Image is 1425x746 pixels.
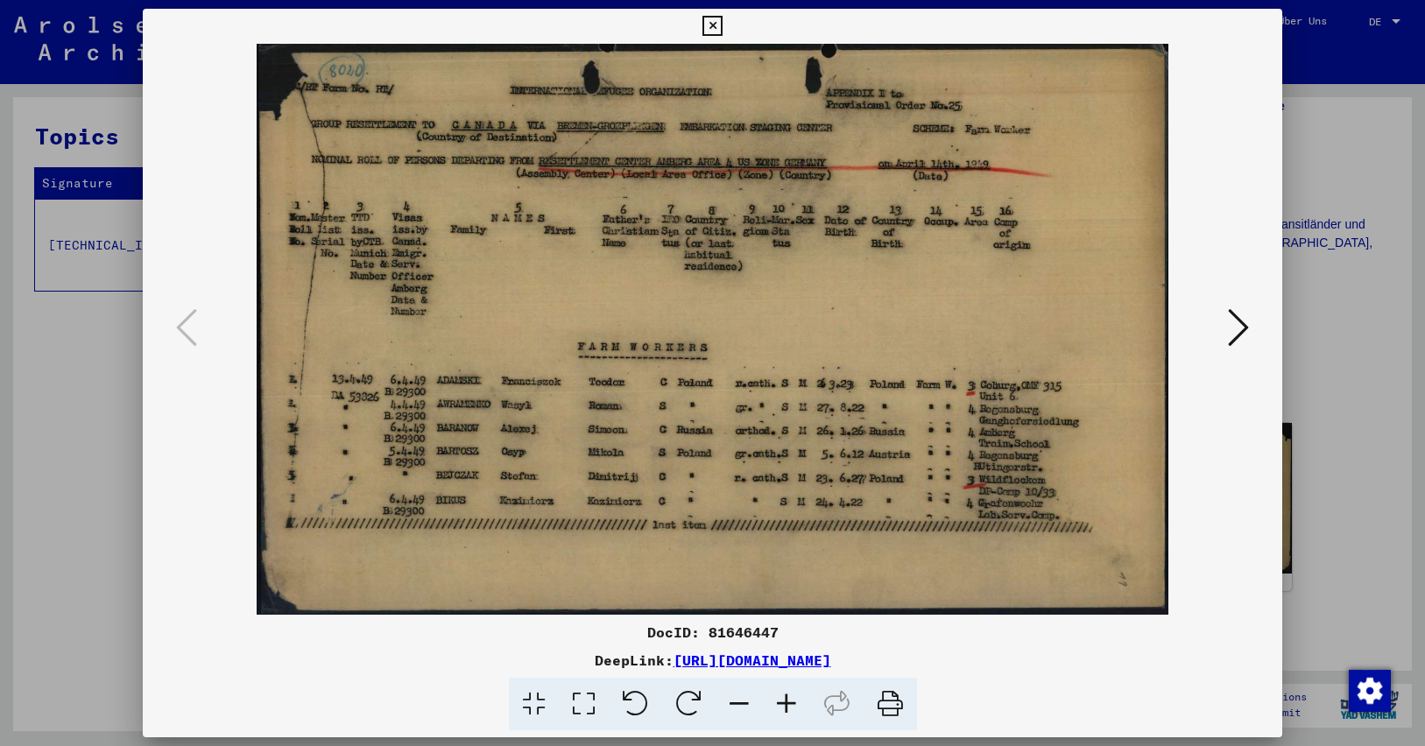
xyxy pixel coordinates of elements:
div: DeepLink: [143,650,1283,671]
img: 001.jpg [202,44,1224,615]
div: Zustimmung ändern [1348,669,1390,711]
div: DocID: 81646447 [143,622,1283,643]
a: [URL][DOMAIN_NAME] [674,651,831,669]
img: Zustimmung ändern [1349,670,1391,712]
